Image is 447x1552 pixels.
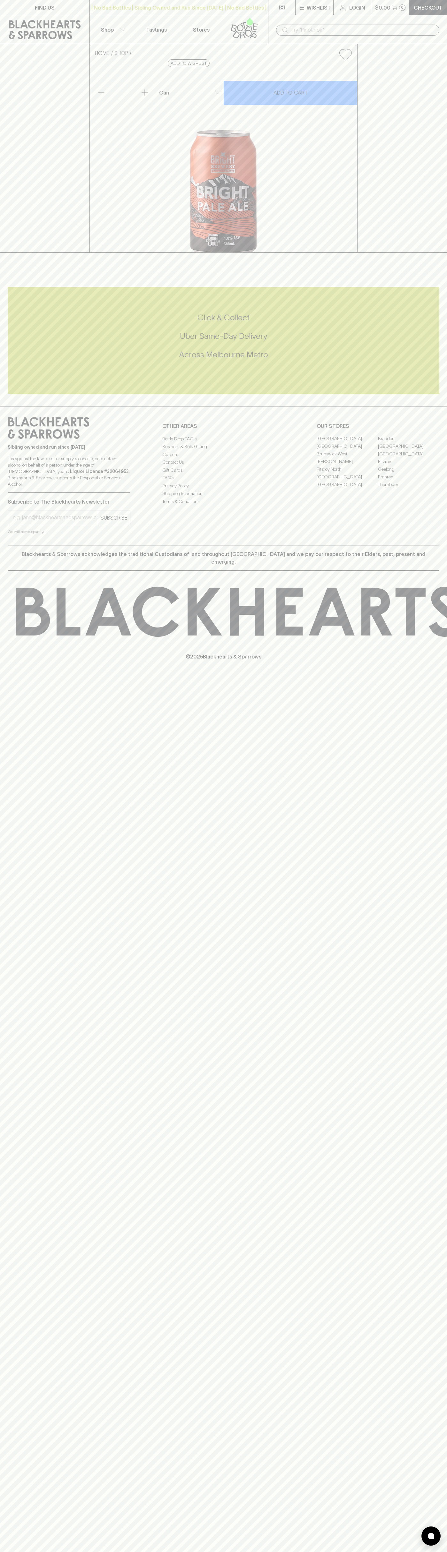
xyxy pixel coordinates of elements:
[193,26,210,34] p: Stores
[8,287,439,394] div: Call to action block
[224,81,357,105] button: ADD TO CART
[375,4,390,11] p: $0.00
[317,458,378,466] a: [PERSON_NAME]
[168,59,210,67] button: Add to wishlist
[378,435,439,443] a: Braddon
[414,4,443,11] p: Checkout
[35,4,55,11] p: FIND US
[159,89,169,96] p: Can
[378,458,439,466] a: Fitzroy
[12,550,435,566] p: Blackhearts & Sparrows acknowledges the traditional Custodians of land throughout [GEOGRAPHIC_DAT...
[162,459,285,466] a: Contact Us
[162,443,285,451] a: Business & Bulk Gifting
[378,466,439,473] a: Geelong
[401,6,404,9] p: 0
[162,451,285,458] a: Careers
[378,481,439,489] a: Thornbury
[317,435,378,443] a: [GEOGRAPHIC_DATA]
[8,529,130,535] p: We will never spam you
[349,4,365,11] p: Login
[307,4,331,11] p: Wishlist
[428,1533,434,1539] img: bubble-icon
[90,65,357,252] img: 78975.png
[378,450,439,458] a: [GEOGRAPHIC_DATA]
[317,481,378,489] a: [GEOGRAPHIC_DATA]
[101,514,127,521] p: SUBSCRIBE
[162,498,285,505] a: Terms & Conditions
[317,473,378,481] a: [GEOGRAPHIC_DATA]
[146,26,167,34] p: Tastings
[378,443,439,450] a: [GEOGRAPHIC_DATA]
[134,15,179,44] a: Tastings
[179,15,224,44] a: Stores
[157,86,223,99] div: Can
[95,50,110,56] a: HOME
[8,349,439,360] h5: Across Melbourne Metro
[317,443,378,450] a: [GEOGRAPHIC_DATA]
[162,466,285,474] a: Gift Cards
[114,50,128,56] a: SHOP
[13,513,98,523] input: e.g. jane@blackheartsandsparrows.com.au
[101,26,114,34] p: Shop
[337,47,354,63] button: Add to wishlist
[162,490,285,498] a: Shipping Information
[8,312,439,323] h5: Click & Collect
[162,422,285,430] p: OTHER AREAS
[162,435,285,443] a: Bottle Drop FAQ's
[162,482,285,490] a: Privacy Policy
[378,473,439,481] a: Prahran
[274,89,308,96] p: ADD TO CART
[8,331,439,341] h5: Uber Same-Day Delivery
[98,511,130,525] button: SUBSCRIBE
[317,466,378,473] a: Fitzroy North
[8,444,130,450] p: Sibling owned and run since [DATE]
[317,450,378,458] a: Brunswick West
[291,25,434,35] input: Try "Pinot noir"
[162,474,285,482] a: FAQ's
[8,498,130,506] p: Subscribe to The Blackhearts Newsletter
[70,469,129,474] strong: Liquor License #32064953
[8,455,130,487] p: It is against the law to sell or supply alcohol to, or to obtain alcohol on behalf of a person un...
[317,422,439,430] p: OUR STORES
[90,15,135,44] button: Shop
